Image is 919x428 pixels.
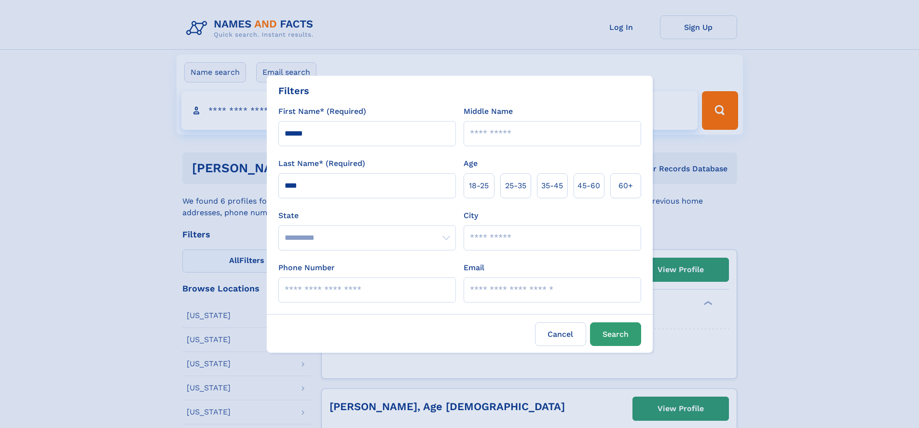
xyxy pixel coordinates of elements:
label: Last Name* (Required) [278,158,365,169]
label: Age [464,158,478,169]
button: Search [590,322,641,346]
label: First Name* (Required) [278,106,366,117]
label: Middle Name [464,106,513,117]
label: Cancel [535,322,586,346]
label: Email [464,262,484,274]
span: 35‑45 [541,180,563,192]
span: 60+ [618,180,633,192]
span: 25‑35 [505,180,526,192]
span: 45‑60 [577,180,600,192]
span: 18‑25 [469,180,489,192]
label: State [278,210,456,221]
label: Phone Number [278,262,335,274]
div: Filters [278,83,309,98]
label: City [464,210,478,221]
